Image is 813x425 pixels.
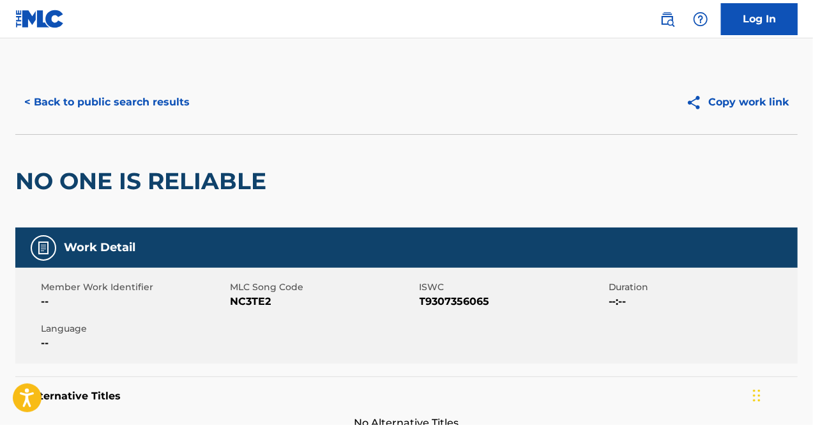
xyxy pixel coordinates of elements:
[41,322,227,336] span: Language
[660,12,675,27] img: search
[28,390,785,403] h5: Alternative Titles
[420,294,605,309] span: T9307356065
[753,376,761,415] div: Drag
[420,281,605,294] span: ISWC
[15,167,273,196] h2: NO ONE IS RELIABLE
[41,336,227,351] span: --
[64,240,135,255] h5: Work Detail
[749,364,813,425] iframe: Chat Widget
[15,10,65,28] img: MLC Logo
[36,240,51,256] img: Work Detail
[655,6,680,32] a: Public Search
[721,3,798,35] a: Log In
[15,86,199,118] button: < Back to public search results
[41,294,227,309] span: --
[609,294,794,309] span: --:--
[693,12,708,27] img: help
[677,86,798,118] button: Copy work link
[230,281,416,294] span: MLC Song Code
[686,95,708,111] img: Copy work link
[230,294,416,309] span: NC3TE2
[41,281,227,294] span: Member Work Identifier
[609,281,794,294] span: Duration
[688,6,713,32] div: Help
